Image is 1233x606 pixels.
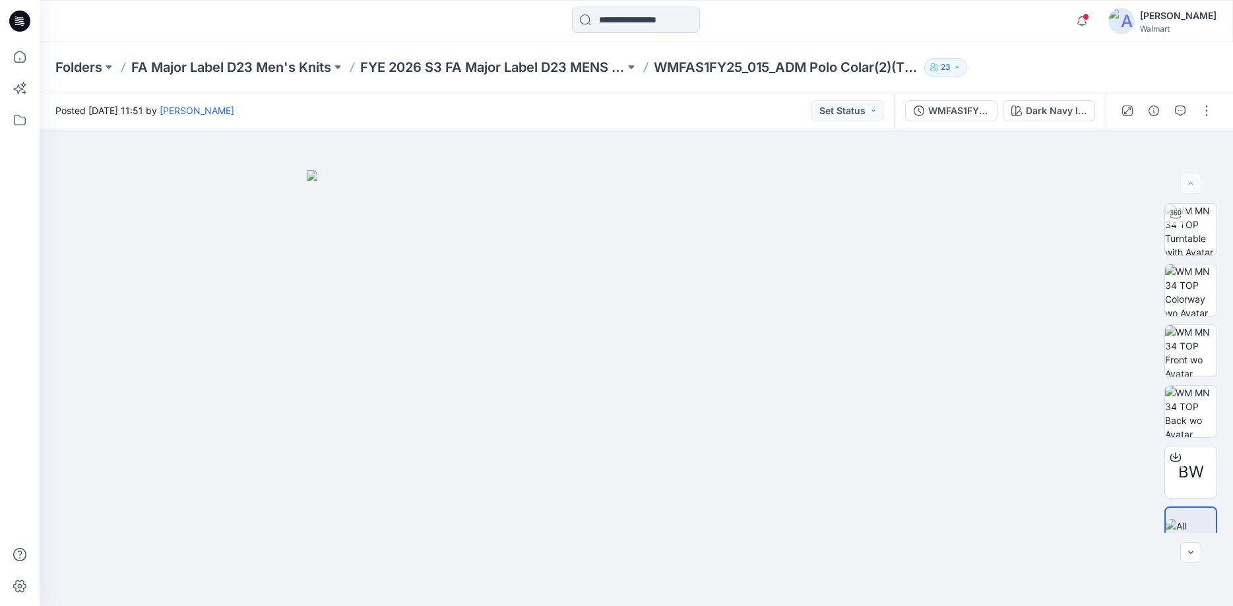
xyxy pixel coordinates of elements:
[1165,204,1217,255] img: WM MN 34 TOP Turntable with Avatar
[924,58,967,76] button: 23
[1178,460,1204,484] span: BW
[160,105,234,116] a: [PERSON_NAME]
[654,58,918,76] p: WMFAS1FY25_015_ADM Polo Colar(2)(TM1)
[55,58,102,76] a: Folders
[1165,325,1217,377] img: WM MN 34 TOP Front wo Avatar
[941,60,951,75] p: 23
[905,100,997,121] button: WMFAS1FY25_015_ADM Polo Colar(2)(TM1)
[928,104,989,118] div: WMFAS1FY25_015_ADM Polo Colar(2)(TM1)
[1165,264,1217,316] img: WM MN 34 TOP Colorway wo Avatar
[131,58,331,76] a: FA Major Label D23 Men's Knits
[1003,100,1095,121] button: Dark Navy Indigo Blue
[1165,386,1217,437] img: WM MN 34 TOP Back wo Avatar
[1026,104,1087,118] div: Dark Navy Indigo Blue
[1140,24,1217,34] div: Walmart
[55,104,234,117] span: Posted [DATE] 11:51 by
[1166,519,1216,547] img: All colorways
[360,58,625,76] a: FYE 2026 S3 FA Major Label D23 MENS KNITS
[1143,100,1164,121] button: Details
[1140,8,1217,24] div: [PERSON_NAME]
[1108,8,1135,34] img: avatar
